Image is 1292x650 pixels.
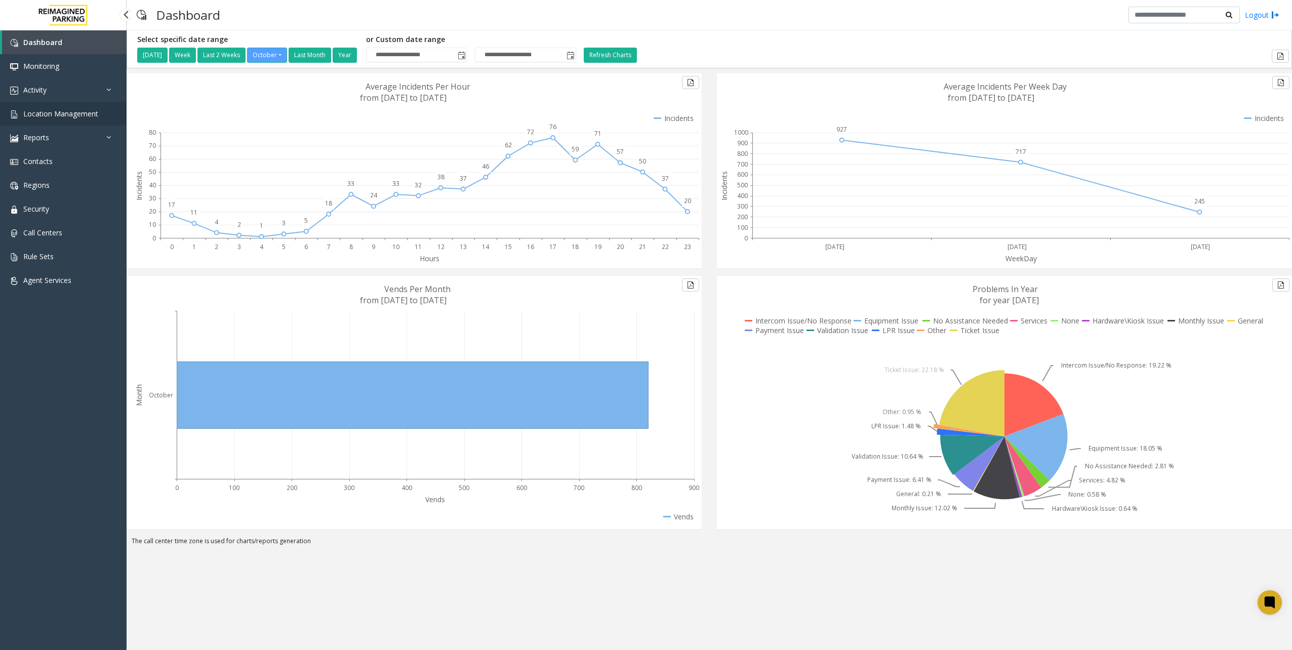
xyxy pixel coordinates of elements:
[737,149,748,158] text: 800
[134,171,144,200] text: Incidents
[149,128,156,137] text: 80
[349,242,353,251] text: 8
[882,408,921,416] text: Other: 0.95 %
[23,156,53,166] span: Contacts
[437,242,445,251] text: 12
[719,171,729,200] text: Incidents
[1088,444,1162,453] text: Equipment Issue: 18.05 %
[215,218,219,226] text: 4
[973,283,1038,295] text: Problems In Year
[23,252,54,261] span: Rule Sets
[127,537,1292,551] div: The call center time zone is used for charts/reports generation
[482,162,489,171] text: 46
[170,242,174,251] text: 0
[344,483,354,492] text: 300
[1245,10,1279,20] a: Logout
[372,242,375,251] text: 9
[549,242,556,251] text: 17
[482,242,490,251] text: 14
[682,278,699,292] button: Export to pdf
[584,48,637,63] button: Refresh Charts
[10,158,18,166] img: 'icon'
[871,422,921,430] text: LPR Issue: 1.48 %
[360,295,447,306] text: from [DATE] to [DATE]
[327,242,331,251] text: 7
[574,483,584,492] text: 700
[190,208,197,217] text: 11
[197,48,246,63] button: Last 2 Weeks
[384,283,451,295] text: Vends Per Month
[149,194,156,202] text: 30
[549,123,556,131] text: 76
[23,204,49,214] span: Security
[437,173,445,181] text: 38
[1272,76,1289,89] button: Export to pdf
[137,3,146,27] img: pageIcon
[229,483,239,492] text: 100
[10,39,18,47] img: 'icon'
[137,35,358,44] h5: Select specific date range
[149,168,156,176] text: 50
[594,242,601,251] text: 19
[689,483,699,492] text: 900
[260,221,263,230] text: 1
[1068,490,1106,499] text: None: 0.58 %
[151,3,225,27] h3: Dashboard
[1061,361,1172,370] text: Intercom Issue/No Response: 19.22 %
[23,228,62,237] span: Call Centers
[594,129,601,138] text: 71
[1052,504,1138,513] text: Hardware\Kiosk Issue: 0.64 %
[23,61,59,71] span: Monitoring
[289,48,331,63] button: Last Month
[237,242,241,251] text: 3
[505,141,512,149] text: 62
[1005,254,1037,263] text: WeekDay
[682,76,699,89] button: Export to pdf
[10,110,18,118] img: 'icon'
[415,181,422,189] text: 32
[1007,242,1027,251] text: [DATE]
[149,181,156,189] text: 40
[10,277,18,285] img: 'icon'
[617,147,624,156] text: 57
[980,295,1039,306] text: for year [DATE]
[456,48,467,62] span: Toggle popup
[10,206,18,214] img: 'icon'
[737,223,748,232] text: 100
[23,275,71,285] span: Agent Services
[304,216,308,225] text: 5
[10,182,18,190] img: 'icon'
[662,242,669,251] text: 22
[392,179,399,188] text: 33
[684,242,691,251] text: 23
[366,35,576,44] h5: or Custom date range
[168,200,175,209] text: 17
[617,242,624,251] text: 20
[1016,147,1026,156] text: 717
[572,145,579,153] text: 59
[737,213,748,221] text: 200
[737,181,748,189] text: 500
[23,37,62,47] span: Dashboard
[662,174,669,183] text: 37
[896,490,941,498] text: General: 0.21 %
[425,495,445,504] text: Vends
[744,234,748,242] text: 0
[1194,197,1205,206] text: 245
[420,254,439,263] text: Hours
[734,128,748,137] text: 1000
[23,85,47,95] span: Activity
[366,81,470,92] text: Average Incidents Per Hour
[460,174,467,183] text: 37
[169,48,196,63] button: Week
[460,242,467,251] text: 13
[282,242,286,251] text: 5
[304,242,308,251] text: 6
[684,196,691,205] text: 20
[867,475,932,484] text: Payment Issue: 6.41 %
[325,199,332,208] text: 18
[2,30,127,54] a: Dashboard
[192,242,196,251] text: 1
[401,483,412,492] text: 400
[237,220,241,229] text: 2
